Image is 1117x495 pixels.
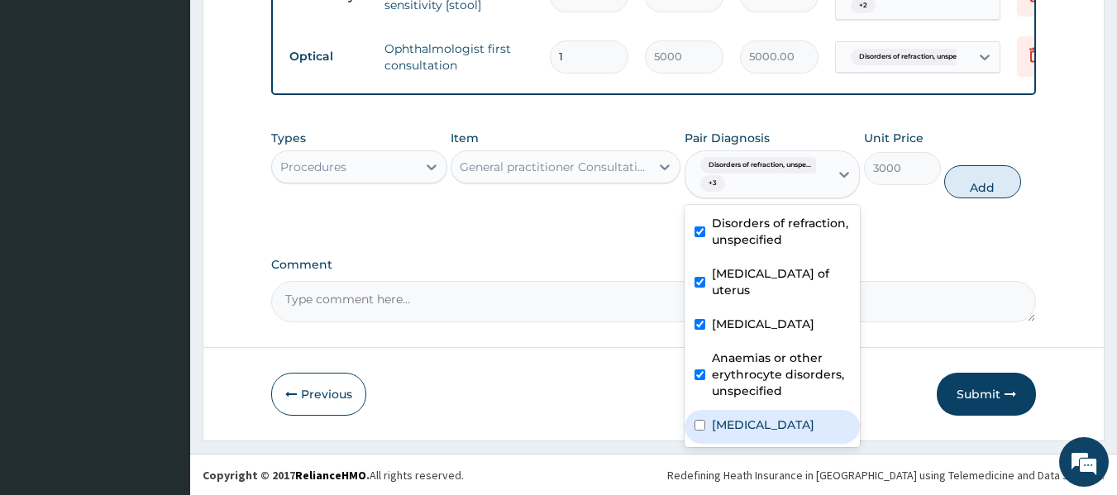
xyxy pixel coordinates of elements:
[86,93,278,114] div: Chat with us now
[864,130,924,146] label: Unit Price
[271,131,306,145] label: Types
[8,324,315,382] textarea: Type your message and hit 'Enter'
[271,8,311,48] div: Minimize live chat window
[700,175,725,192] span: + 3
[280,159,346,175] div: Procedures
[271,258,1037,272] label: Comment
[712,215,851,248] label: Disorders of refraction, unspecified
[295,468,366,483] a: RelianceHMO
[712,316,814,332] label: [MEDICAL_DATA]
[281,41,376,72] td: Optical
[203,468,370,483] strong: Copyright © 2017 .
[460,159,652,175] div: General practitioner Consultation first outpatient consultation
[96,145,228,312] span: We're online!
[271,373,366,416] button: Previous
[700,157,819,174] span: Disorders of refraction, unspe...
[376,32,542,82] td: Ophthalmologist first consultation
[712,416,814,433] label: [MEDICAL_DATA]
[31,83,67,124] img: d_794563401_company_1708531726252_794563401
[944,165,1021,198] button: Add
[851,49,970,65] span: Disorders of refraction, unspe...
[667,467,1105,483] div: Redefining Heath Insurance in [GEOGRAPHIC_DATA] using Telemedicine and Data Science!
[451,130,479,146] label: Item
[712,265,851,298] label: [MEDICAL_DATA] of uterus
[685,130,770,146] label: Pair Diagnosis
[937,373,1036,416] button: Submit
[712,350,851,399] label: Anaemias or other erythrocyte disorders, unspecified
